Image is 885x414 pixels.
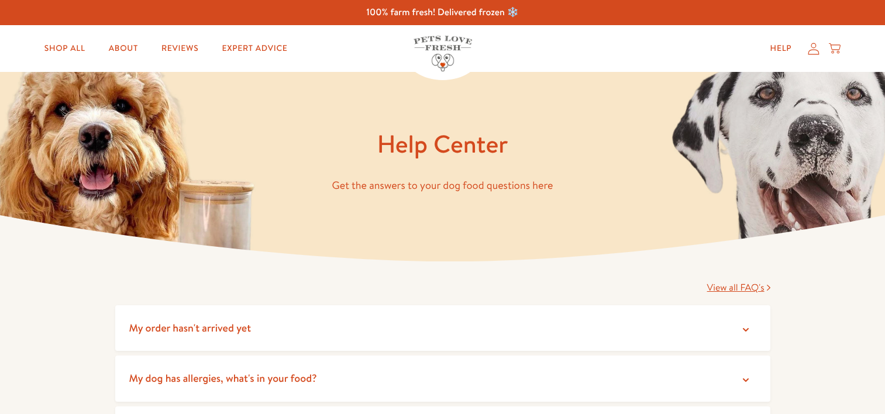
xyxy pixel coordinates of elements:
[115,128,770,160] h1: Help Center
[707,281,770,294] a: View all FAQ's
[129,320,252,335] span: My order hasn't arrived yet
[761,37,801,60] a: Help
[115,305,770,351] summary: My order hasn't arrived yet
[152,37,208,60] a: Reviews
[129,371,317,385] span: My dog has allergies, what's in your food?
[99,37,147,60] a: About
[115,177,770,195] p: Get the answers to your dog food questions here
[115,356,770,402] summary: My dog has allergies, what's in your food?
[35,37,95,60] a: Shop All
[707,281,765,294] span: View all FAQ's
[212,37,297,60] a: Expert Advice
[414,36,472,71] img: Pets Love Fresh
